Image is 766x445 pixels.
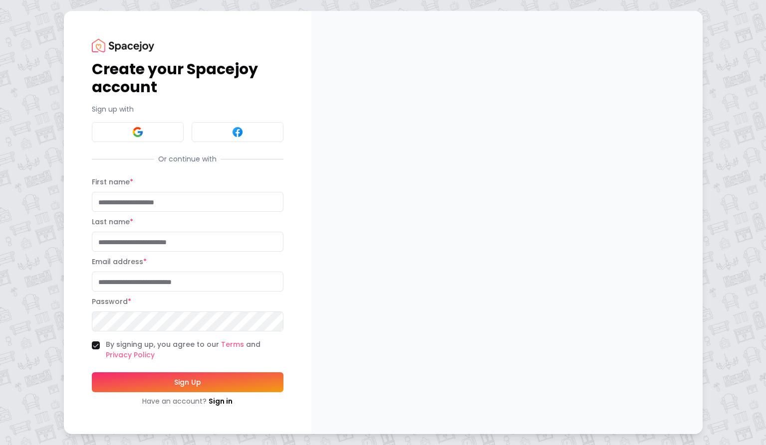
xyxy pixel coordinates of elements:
[132,126,144,138] img: Google signin
[92,104,283,114] p: Sign up with
[92,60,283,96] h1: Create your Spacejoy account
[221,339,244,349] a: Terms
[92,297,131,306] label: Password
[106,350,155,360] a: Privacy Policy
[92,372,283,392] button: Sign Up
[92,257,147,267] label: Email address
[232,126,244,138] img: Facebook signin
[92,39,154,52] img: Spacejoy Logo
[92,217,133,227] label: Last name
[154,154,221,164] span: Or continue with
[92,396,283,406] div: Have an account?
[106,339,283,360] label: By signing up, you agree to our and
[311,11,703,434] img: banner
[209,396,233,406] a: Sign in
[92,177,133,187] label: First name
